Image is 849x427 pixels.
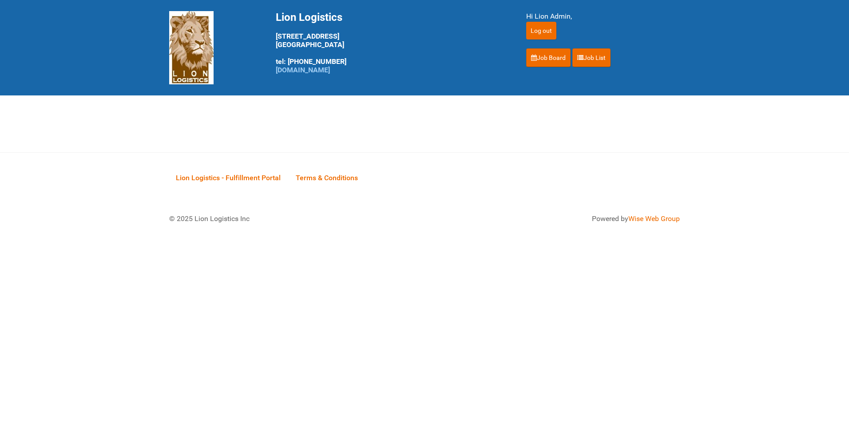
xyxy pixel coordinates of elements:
[176,174,281,182] span: Lion Logistics - Fulfillment Portal
[169,43,214,51] a: Lion Logistics
[163,207,420,231] div: © 2025 Lion Logistics Inc
[436,213,680,224] div: Powered by
[526,22,556,40] input: Log out
[169,11,214,84] img: Lion Logistics
[169,164,287,191] a: Lion Logistics - Fulfillment Portal
[276,11,504,74] div: [STREET_ADDRESS] [GEOGRAPHIC_DATA] tel: [PHONE_NUMBER]
[289,164,365,191] a: Terms & Conditions
[296,174,358,182] span: Terms & Conditions
[572,48,611,67] a: Job List
[276,11,342,24] span: Lion Logistics
[276,66,330,74] a: [DOMAIN_NAME]
[526,11,680,22] div: Hi Lion Admin,
[628,214,680,223] a: Wise Web Group
[526,48,571,67] a: Job Board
